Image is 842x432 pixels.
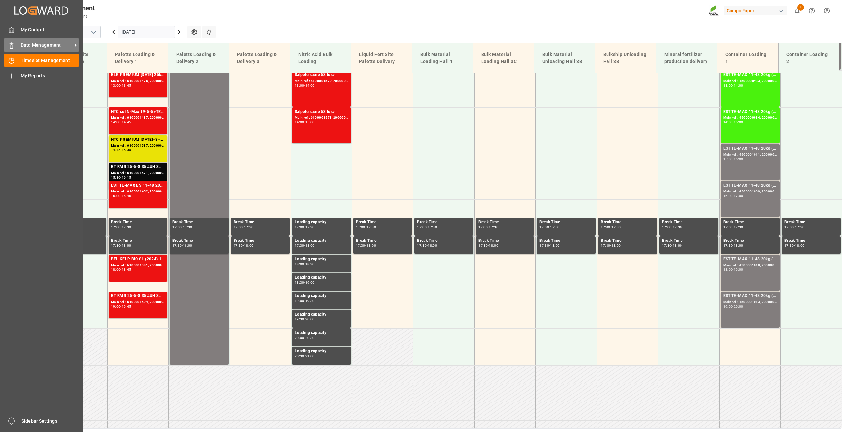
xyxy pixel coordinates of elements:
div: - [610,226,611,229]
div: 17:30 [734,226,743,229]
div: - [427,244,428,247]
div: Mineral fertilizer production delivery [662,48,712,67]
div: 18:00 [489,244,498,247]
div: 14:45 [122,121,131,124]
div: 18:45 [122,268,131,271]
div: - [120,121,121,124]
div: 17:30 [366,226,376,229]
div: EST TE-MAX 11-48 20kg (x45) ES, PT MTO [723,145,777,152]
div: 21:00 [305,355,315,358]
div: - [120,226,121,229]
div: 17:00 [784,226,794,229]
img: Screenshot%202023-09-29%20at%2010.02.21.png_1712312052.png [709,5,719,16]
div: - [732,84,733,87]
div: - [120,268,121,271]
div: - [243,244,244,247]
div: 14:00 [295,121,304,124]
div: BT FAIR 25-5-8 35%UH 3M 25kg (x40) INTNTC PREMIUM [DATE]+3+TE 600kg BBNTC PREMIUM [DATE] 25kg (x4... [111,164,165,170]
div: - [304,318,305,321]
div: Main ref : 6100001381, 2000000633 [111,263,165,268]
div: 15:00 [723,158,733,161]
div: Loading capacity [295,293,348,299]
div: - [488,226,489,229]
div: 19:30 [305,299,315,302]
div: 18:30 [305,263,315,266]
div: - [304,299,305,302]
div: 16:00 [723,194,733,197]
div: Loading capacity [295,219,348,226]
div: EST TE-MAX 11-48 20kg (x45) ES, PT MTO [723,293,777,299]
button: Help Center [805,3,819,18]
div: Bulk Material Unloading Hall 3B [540,48,590,67]
a: Timeslot Management [4,54,79,67]
div: 17:30 [601,244,610,247]
div: Break Time [784,219,838,226]
div: 16:00 [111,194,121,197]
div: Nitric Acid Bulk Loading [296,48,346,67]
button: Compo Expert [724,4,790,17]
div: Paletts Loading & Delivery 3 [235,48,285,67]
div: 17:30 [417,244,427,247]
div: - [304,281,305,284]
div: Main ref : 6100001579, 2000001349 [295,78,348,84]
div: - [794,244,795,247]
div: 13:00 [295,84,304,87]
div: 19:00 [734,268,743,271]
div: 14:00 [305,84,315,87]
div: - [243,226,244,229]
div: Loading capacity [295,238,348,244]
div: Break Time [356,238,409,244]
div: 20:00 [734,305,743,308]
div: Paletts Loading & Delivery 2 [174,48,224,67]
div: Main ref : 6100001437, 2000001240 [111,115,165,121]
div: - [549,244,550,247]
div: EST TE-MAX 11-48 20kg (x45) ES, PT MTO [723,182,777,189]
div: 17:30 [539,244,549,247]
div: EST TE-MAX 11-48 20kg (x45) ES, PT MTO [723,256,777,263]
div: Salpetersäure 53 lose [295,72,348,78]
div: 17:30 [111,244,121,247]
div: 17:00 [172,226,182,229]
div: 18:00 [673,244,682,247]
div: - [304,121,305,124]
div: Break Time [784,238,838,244]
div: Break Time [478,219,532,226]
div: 18:00 [734,244,743,247]
div: 18:00 [795,244,805,247]
div: - [732,158,733,161]
div: 17:30 [356,244,365,247]
div: Container Loading 2 [784,48,834,67]
div: - [732,268,733,271]
div: 15:00 [734,121,743,124]
div: 18:00 [550,244,559,247]
div: 18:30 [295,281,304,284]
div: - [120,84,121,87]
div: 17:00 [111,226,121,229]
div: 17:30 [478,244,488,247]
div: Main ref : 6100001476, 2000001304 [111,78,165,84]
div: Loading capacity [295,330,348,336]
div: 20:00 [305,318,315,321]
div: Break Time [478,238,532,244]
div: Break Time [539,219,593,226]
div: 18:00 [723,268,733,271]
div: NTC sol N-Max 19-5-5+TE 25kg WWBFL Costi SL 20L (x48) D,A,CH,ENBLK CLASSIC [DATE] 25kg(x40)D,EN,P... [111,109,165,115]
div: Bulkship Unloading Hall 3B [601,48,651,67]
div: - [365,226,366,229]
div: Break Time [417,219,471,226]
div: EST TE-MAX 11-48 20kg (x56) WW [723,72,777,78]
div: 17:30 [428,226,437,229]
div: 16:45 [122,194,131,197]
div: Main ref : 6100001452, 2000001274 [111,189,165,194]
div: 17:30 [183,226,192,229]
div: - [732,121,733,124]
div: Main ref : 6100001571, 2000001241 [111,170,165,176]
div: - [120,305,121,308]
div: Break Time [417,238,471,244]
div: 20:30 [295,355,304,358]
div: 17:30 [244,226,254,229]
div: 18:00 [111,268,121,271]
div: Break Time [662,238,716,244]
div: Main ref : 4500000933, 2000000976 [723,78,777,84]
